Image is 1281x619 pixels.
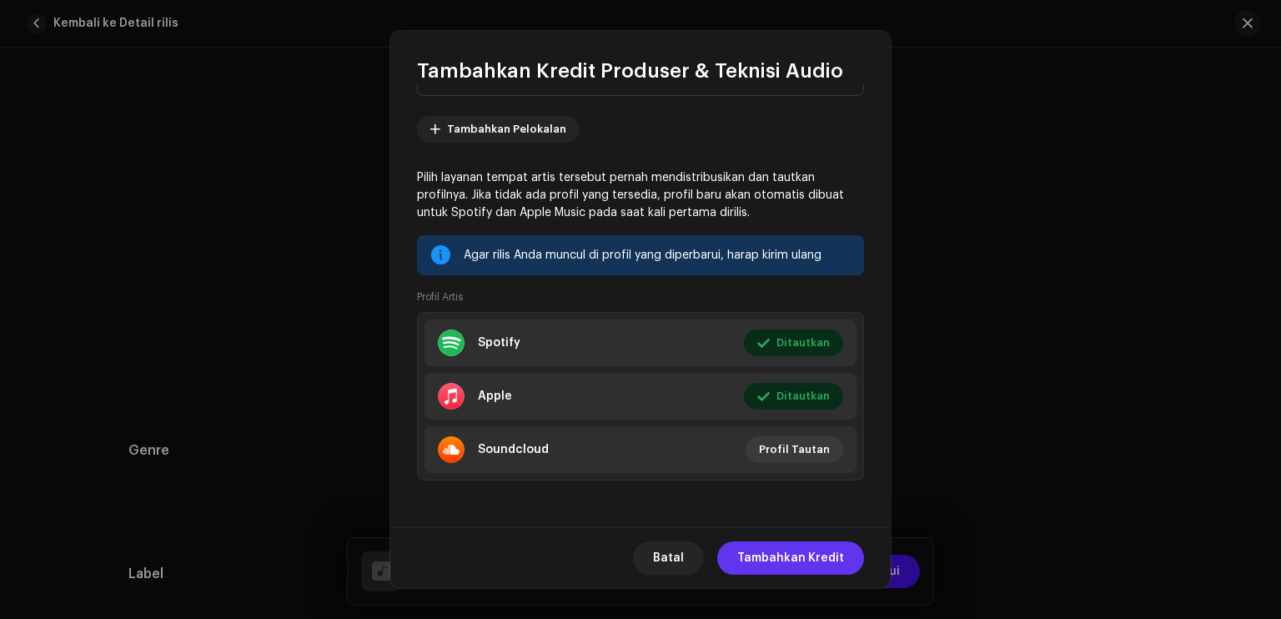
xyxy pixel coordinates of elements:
[653,541,684,575] span: Batal
[776,380,830,413] span: Ditautkan
[464,245,851,265] div: Agar rilis Anda muncul di profil yang diperbarui, harap kirim ulang
[417,58,843,84] span: Tambahkan Kredit Produser & Teknisi Audio
[744,383,843,410] button: Ditautkan
[478,336,520,350] div: Spotify
[478,443,549,456] div: Soundcloud
[478,390,512,403] div: Apple
[417,169,864,222] p: Pilih layanan tempat artis tersebut pernah mendistribusikan dan tautkan profilnya. Jika tidak ada...
[776,326,830,360] span: Ditautkan
[737,541,844,575] span: Tambahkan Kredit
[633,541,704,575] button: Batal
[717,541,864,575] button: Tambahkan Kredit
[759,433,830,466] span: Profil Tautan
[417,116,580,143] button: Tambahkan Pelokalan
[417,289,463,305] small: Profil Artis
[447,113,566,146] span: Tambahkan Pelokalan
[744,330,843,356] button: Ditautkan
[746,436,843,463] button: Profil Tautan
